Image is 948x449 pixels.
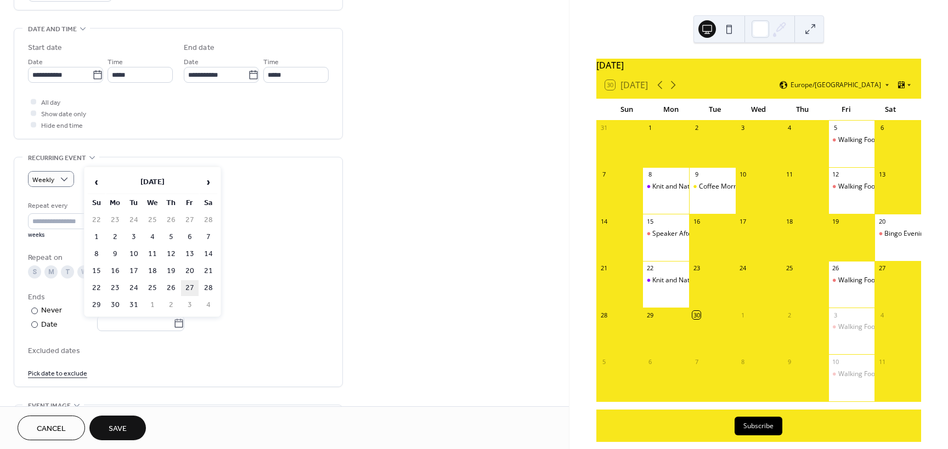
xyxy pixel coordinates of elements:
td: 12 [162,246,180,262]
td: 28 [200,212,217,228]
td: 11 [144,246,161,262]
span: Time [108,56,123,68]
span: Date and time [28,24,77,35]
div: 20 [878,217,886,225]
span: Hide end time [41,120,83,132]
div: T [61,265,74,279]
div: 11 [878,357,886,366]
div: Date [41,319,184,331]
td: 26 [162,280,180,296]
th: Mo [106,195,124,211]
div: 14 [600,217,608,225]
div: Walking Football [838,182,888,191]
div: 29 [646,311,654,319]
td: 4 [200,297,217,313]
div: 22 [646,264,654,272]
td: 17 [125,263,143,279]
div: S [28,265,41,279]
th: We [144,195,161,211]
div: 25 [785,264,793,272]
div: Sun [605,99,649,121]
div: Ends [28,292,326,303]
td: 22 [88,280,105,296]
div: 6 [878,124,886,132]
td: 27 [181,280,199,296]
span: Date [28,56,43,68]
span: Cancel [37,423,66,435]
div: 18 [785,217,793,225]
td: 7 [200,229,217,245]
div: 9 [785,357,793,366]
span: Save [109,423,127,435]
div: Fri [825,99,868,121]
td: 18 [144,263,161,279]
button: Cancel [18,416,85,440]
button: Subscribe [735,417,782,435]
div: 17 [739,217,747,225]
td: 24 [125,280,143,296]
div: 1 [739,311,747,319]
td: 4 [144,229,161,245]
td: 24 [125,212,143,228]
div: Coffee Morning [699,182,747,191]
td: 5 [162,229,180,245]
td: 3 [125,229,143,245]
div: 15 [646,217,654,225]
td: 26 [162,212,180,228]
span: Excluded dates [28,345,329,357]
th: Th [162,195,180,211]
td: 14 [200,246,217,262]
div: Speaker Afternoon - Air Ambulance [642,229,689,238]
div: Walking Football [838,276,888,285]
div: [DATE] [596,59,921,72]
th: [DATE] [106,170,199,194]
div: 10 [832,357,840,366]
td: 28 [200,280,217,296]
div: 24 [739,264,747,272]
div: Knit and Natter [642,182,689,191]
td: 25 [144,212,161,228]
th: Su [88,195,105,211]
td: 19 [162,263,180,279]
div: Sat [868,99,912,121]
div: weeks [28,231,104,239]
div: Coffee Morning [689,182,736,191]
div: 12 [832,170,840,179]
div: 7 [600,170,608,179]
td: 23 [106,212,124,228]
td: 9 [106,246,124,262]
td: 15 [88,263,105,279]
td: 29 [88,297,105,313]
div: 31 [600,124,608,132]
td: 25 [144,280,161,296]
td: 8 [88,246,105,262]
div: 21 [600,264,608,272]
span: Show date only [41,109,86,120]
td: 30 [106,297,124,313]
span: All day [41,97,60,109]
div: Walking Football [828,135,875,145]
th: Fr [181,195,199,211]
span: Event image [28,400,71,412]
span: › [200,171,217,193]
div: 3 [739,124,747,132]
span: Pick date to exclude [28,368,87,379]
div: Tue [693,99,737,121]
td: 16 [106,263,124,279]
div: 7 [692,357,701,366]
div: Wed [737,99,781,121]
div: 1 [646,124,654,132]
div: 28 [600,311,608,319]
td: 20 [181,263,199,279]
span: ‹ [88,171,105,193]
div: End date [184,42,215,54]
div: 4 [785,124,793,132]
td: 31 [125,297,143,313]
td: 22 [88,212,105,228]
div: 8 [646,170,654,179]
div: Thu [781,99,825,121]
td: 3 [181,297,199,313]
td: 1 [88,229,105,245]
div: Knit and Natter [652,276,698,285]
